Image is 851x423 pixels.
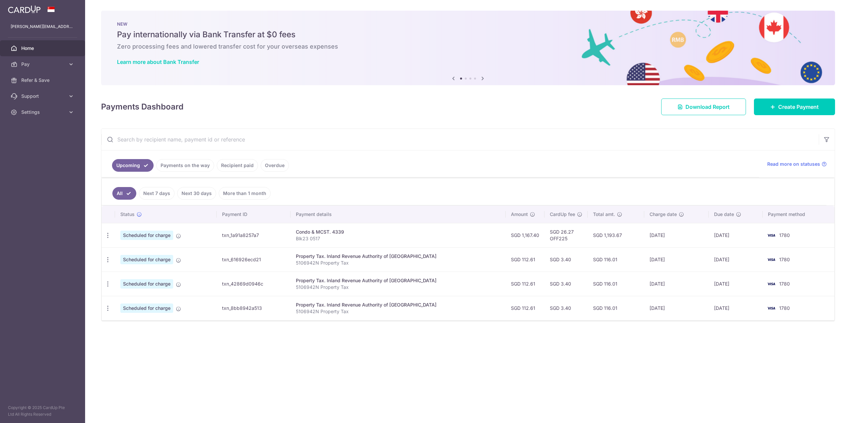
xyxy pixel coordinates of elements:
[779,281,790,287] span: 1780
[779,305,790,311] span: 1780
[506,296,545,320] td: SGD 112.61
[714,211,734,218] span: Due date
[101,129,819,150] input: Search by recipient name, payment id or reference
[296,235,500,242] p: Blk23 0517
[11,23,74,30] p: [PERSON_NAME][EMAIL_ADDRESS][DOMAIN_NAME]
[709,272,763,296] td: [DATE]
[767,161,827,167] a: Read more on statuses
[21,93,65,100] span: Support
[588,247,645,272] td: SGD 116.01
[21,109,65,115] span: Settings
[261,159,289,172] a: Overdue
[765,231,778,239] img: Bank Card
[779,257,790,262] span: 1780
[120,231,173,240] span: Scheduled for charge
[644,272,708,296] td: [DATE]
[217,247,291,272] td: txn_616926ecd21
[217,296,291,320] td: txn_8bb8942a513
[593,211,615,218] span: Total amt.
[709,296,763,320] td: [DATE]
[685,103,730,111] span: Download Report
[506,272,545,296] td: SGD 112.61
[644,247,708,272] td: [DATE]
[117,59,199,65] a: Learn more about Bank Transfer
[545,247,588,272] td: SGD 3.40
[296,308,500,315] p: 5106942N Property Tax
[588,296,645,320] td: SGD 116.01
[117,21,819,27] p: NEW
[117,43,819,51] h6: Zero processing fees and lowered transfer cost for your overseas expenses
[779,232,790,238] span: 1780
[754,99,835,115] a: Create Payment
[506,223,545,247] td: SGD 1,167.40
[120,279,173,289] span: Scheduled for charge
[139,187,175,200] a: Next 7 days
[112,187,136,200] a: All
[101,101,183,113] h4: Payments Dashboard
[117,29,819,40] h5: Pay internationally via Bank Transfer at $0 fees
[156,159,214,172] a: Payments on the way
[217,272,291,296] td: txn_42869d0946c
[588,223,645,247] td: SGD 1,193.67
[21,77,65,84] span: Refer & Save
[588,272,645,296] td: SGD 116.01
[21,61,65,68] span: Pay
[291,206,506,223] th: Payment details
[217,206,291,223] th: Payment ID
[296,302,500,308] div: Property Tax. Inland Revenue Authority of [GEOGRAPHIC_DATA]
[644,223,708,247] td: [DATE]
[767,161,820,167] span: Read more on statuses
[101,11,835,85] img: Bank transfer banner
[650,211,677,218] span: Charge date
[296,284,500,291] p: 5106942N Property Tax
[8,5,41,13] img: CardUp
[177,187,216,200] a: Next 30 days
[550,211,575,218] span: CardUp fee
[21,45,65,52] span: Home
[778,103,819,111] span: Create Payment
[219,187,271,200] a: More than 1 month
[545,223,588,247] td: SGD 26.27 OFF225
[296,229,500,235] div: Condo & MCST. 4339
[545,296,588,320] td: SGD 3.40
[765,280,778,288] img: Bank Card
[112,159,154,172] a: Upcoming
[709,223,763,247] td: [DATE]
[765,304,778,312] img: Bank Card
[296,253,500,260] div: Property Tax. Inland Revenue Authority of [GEOGRAPHIC_DATA]
[763,206,834,223] th: Payment method
[296,277,500,284] div: Property Tax. Inland Revenue Authority of [GEOGRAPHIC_DATA]
[120,255,173,264] span: Scheduled for charge
[644,296,708,320] td: [DATE]
[545,272,588,296] td: SGD 3.40
[661,99,746,115] a: Download Report
[765,256,778,264] img: Bank Card
[511,211,528,218] span: Amount
[709,247,763,272] td: [DATE]
[217,159,258,172] a: Recipient paid
[296,260,500,266] p: 5106942N Property Tax
[217,223,291,247] td: txn_1a91a8257a7
[506,247,545,272] td: SGD 112.61
[120,211,135,218] span: Status
[120,304,173,313] span: Scheduled for charge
